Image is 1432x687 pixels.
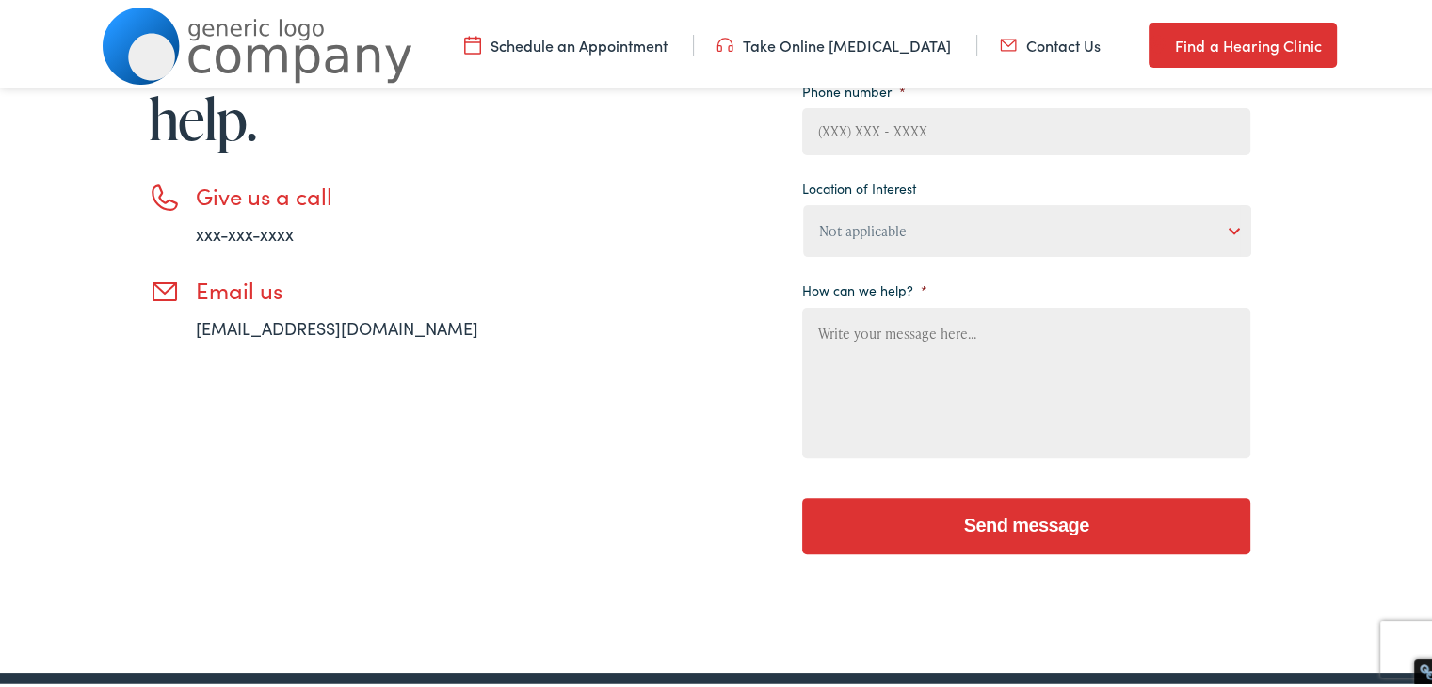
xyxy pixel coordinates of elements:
img: utility icon [464,31,481,52]
a: Schedule an Appointment [464,31,668,52]
h3: Give us a call [196,179,535,206]
a: xxx-xxx-xxxx [196,218,294,242]
a: [EMAIL_ADDRESS][DOMAIN_NAME] [196,312,478,336]
img: utility icon [1149,30,1166,53]
label: Phone number [802,79,906,96]
input: Send message [802,494,1250,551]
h3: Email us [196,273,535,300]
label: How can we help? [802,278,927,295]
img: utility icon [1000,31,1017,52]
a: Contact Us [1000,31,1101,52]
a: Take Online [MEDICAL_DATA] [716,31,951,52]
img: utility icon [716,31,733,52]
input: (XXX) XXX - XXXX [802,104,1250,152]
label: Location of Interest [802,176,916,193]
a: Find a Hearing Clinic [1149,19,1337,64]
